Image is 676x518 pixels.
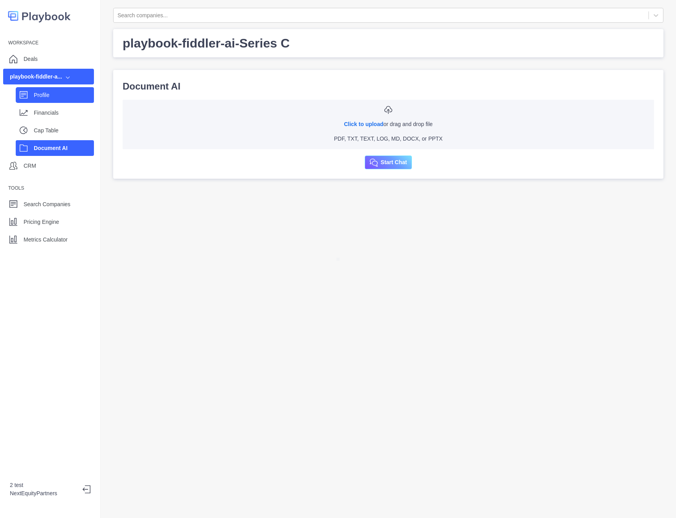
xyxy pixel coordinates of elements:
p: Deals [24,55,38,63]
p: Document AI [34,144,94,152]
p: NextEquityPartners [10,489,76,498]
p: Search Companies [24,200,70,209]
div: playbook-fiddler-a... [10,73,62,81]
p: Document AI [123,79,654,93]
p: Cap Table [34,126,94,135]
p: Pricing Engine [24,218,59,226]
p: Profile [34,91,94,99]
p: CRM [24,162,36,170]
p: or drag and drop file [344,120,433,128]
p: 2 test [10,481,76,489]
p: Metrics Calculator [24,236,68,244]
img: logo-colored [8,8,71,24]
a: Click to upload [344,121,383,127]
h3: playbook-fiddler-ai - Series C [123,35,290,51]
p: Start Chat [381,158,407,167]
p: PDF, TXT, TEXT, LOG, MD, DOCX, or PPTX [334,135,443,143]
p: Financials [34,109,94,117]
button: Start Chat [365,156,412,169]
